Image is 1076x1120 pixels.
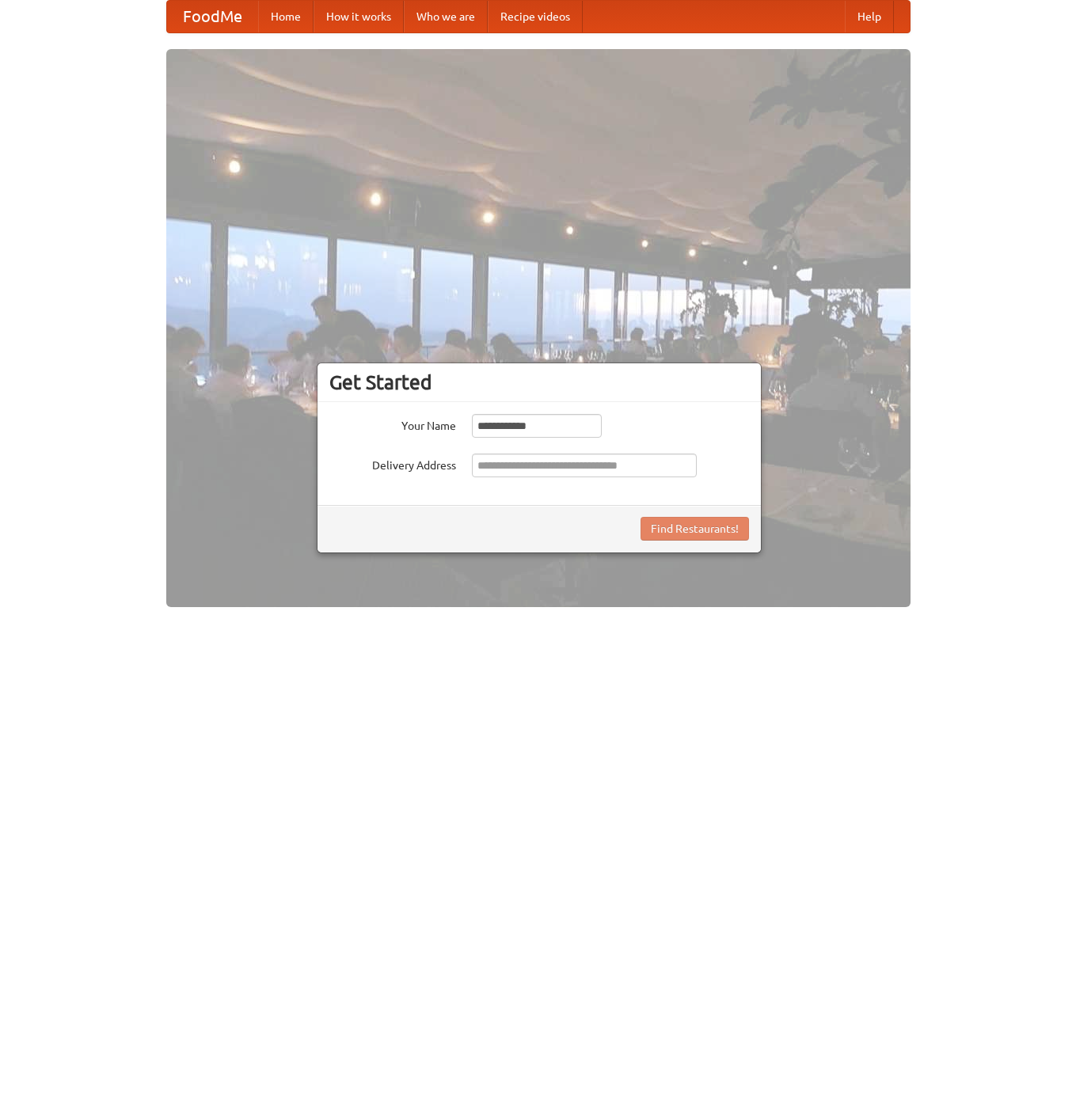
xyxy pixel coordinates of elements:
[258,1,314,32] a: Home
[167,1,258,32] a: FoodMe
[488,1,583,32] a: Recipe videos
[329,370,749,394] h3: Get Started
[314,1,404,32] a: How it works
[329,414,456,434] label: Your Name
[845,1,894,32] a: Help
[404,1,488,32] a: Who we are
[329,454,456,473] label: Delivery Address
[641,517,749,541] button: Find Restaurants!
